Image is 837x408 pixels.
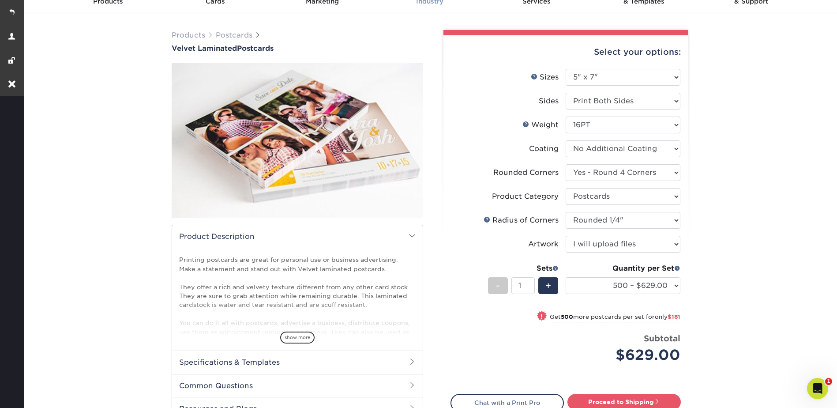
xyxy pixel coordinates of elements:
span: show more [280,332,315,344]
span: Velvet Laminated [172,44,237,53]
div: Product Category [492,191,559,202]
div: Sets [488,263,559,274]
div: Rounded Corners [493,167,559,178]
div: Radius of Corners [484,215,559,226]
small: Get more postcards per set for [550,314,680,322]
span: - [496,279,500,292]
iframe: Google Customer Reviews [2,381,75,405]
h2: Specifications & Templates [172,351,423,374]
div: Sides [539,96,559,106]
a: Velvet LaminatedPostcards [172,44,423,53]
span: only [655,314,680,320]
div: Select your options: [450,35,681,69]
a: Products [172,31,205,39]
h1: Postcards [172,44,423,53]
strong: Subtotal [644,333,680,343]
div: $629.00 [572,344,680,366]
div: Sizes [531,72,559,83]
div: Weight [522,120,559,130]
span: + [545,279,551,292]
iframe: Intercom live chat [807,378,828,399]
span: $181 [668,314,680,320]
div: Artwork [528,239,559,249]
img: Velvet Laminated 01 [172,53,423,227]
span: ! [540,312,543,321]
a: Postcards [216,31,252,39]
span: 1 [825,378,832,385]
div: Coating [529,144,559,154]
h2: Product Description [172,225,423,248]
h2: Common Questions [172,374,423,397]
strong: 500 [561,314,573,320]
div: Quantity per Set [566,263,680,274]
p: Printing postcards are great for personal use or business advertising. Make a statement and stand... [179,255,416,372]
